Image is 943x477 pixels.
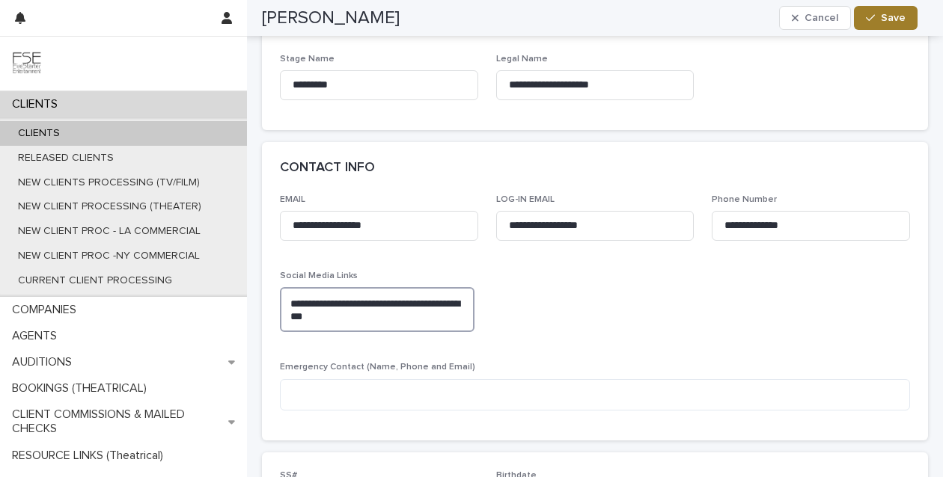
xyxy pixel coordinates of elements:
span: Save [881,13,906,23]
p: CLIENTS [6,127,72,140]
p: NEW CLIENT PROCESSING (THEATER) [6,200,213,213]
p: RELEASED CLIENTS [6,152,126,164]
p: BOOKINGS (THEATRICAL) [6,381,159,396]
span: Stage Name [280,55,335,64]
p: NEW CLIENT PROC - LA COMMERCIAL [6,225,213,238]
p: NEW CLIENTS PROCESSING (TV/FILM) [6,176,212,189]
p: CLIENTS [6,97,70,111]
span: Cancel [805,13,838,23]
h2: CONTACT INFO [280,160,375,176]
span: EMAIL [280,195,305,204]
span: Emergency Contact (Name, Phone and Email) [280,363,475,372]
span: Legal Name [496,55,548,64]
span: Phone Number [712,195,777,204]
button: Save [854,6,918,30]
p: NEW CLIENT PROC -NY COMMERCIAL [6,250,212,262]
span: LOG-IN EMAIL [496,195,555,204]
p: CLIENT COMMISSIONS & MAILED CHECKS [6,407,228,436]
img: 9JgRvJ3ETPGCJDhvPVA5 [12,49,42,79]
p: RESOURCE LINKS (Theatrical) [6,449,175,463]
p: AUDITIONS [6,355,84,369]
span: Social Media Links [280,271,358,280]
button: Cancel [779,6,851,30]
h2: [PERSON_NAME] [262,7,400,29]
p: COMPANIES [6,303,88,317]
p: CURRENT CLIENT PROCESSING [6,274,184,287]
p: AGENTS [6,329,69,343]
